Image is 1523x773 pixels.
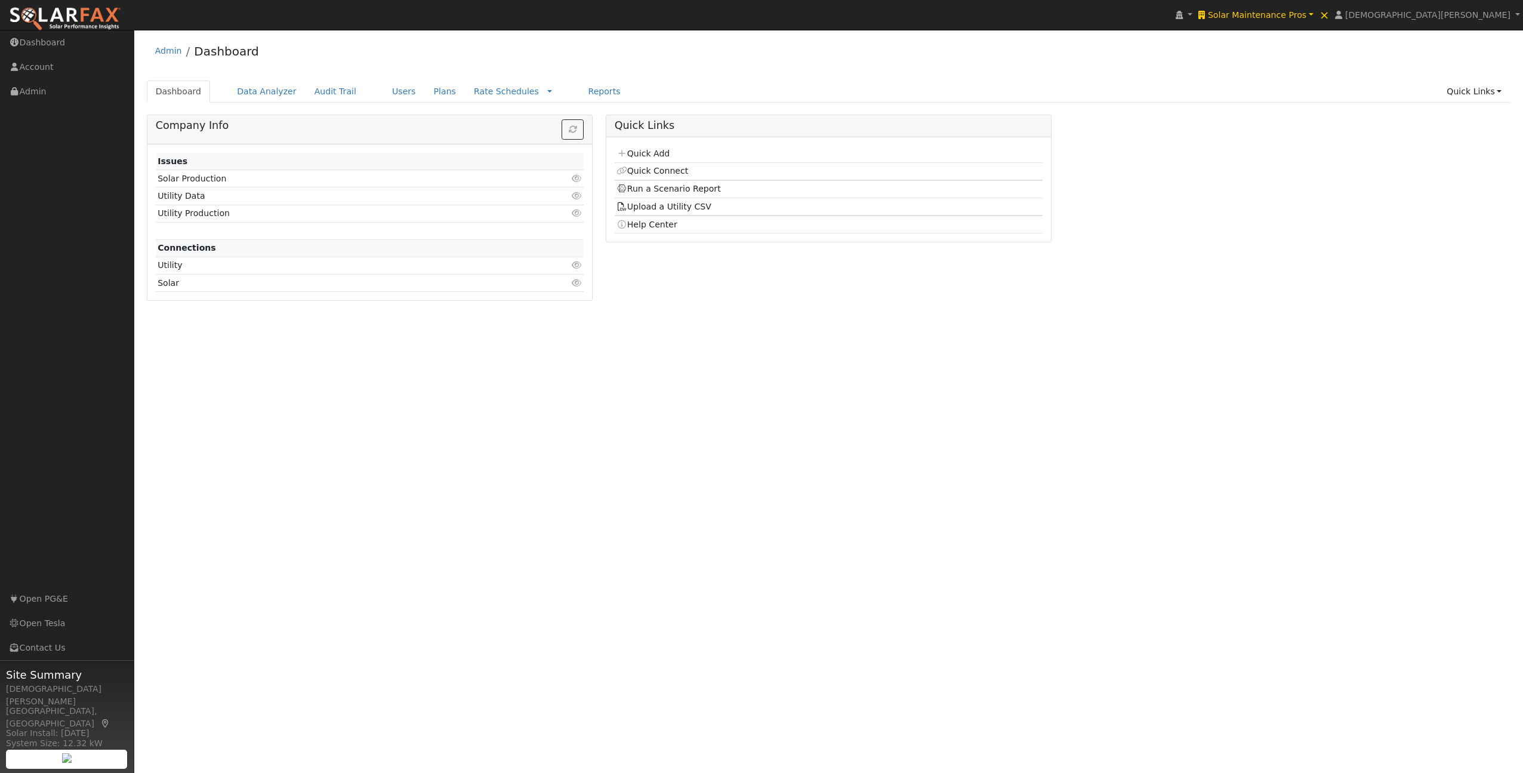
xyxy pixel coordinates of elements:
[616,149,670,158] a: Quick Add
[62,753,72,763] img: retrieve
[158,156,187,166] strong: Issues
[616,202,711,211] a: Upload a Utility CSV
[306,81,365,103] a: Audit Trail
[6,683,128,708] div: [DEMOGRAPHIC_DATA][PERSON_NAME]
[1345,10,1510,20] span: [DEMOGRAPHIC_DATA][PERSON_NAME]
[100,719,111,728] a: Map
[425,81,465,103] a: Plans
[6,737,128,750] div: System Size: 12.32 kW
[158,243,216,252] strong: Connections
[156,170,515,187] td: Solar Production
[228,81,306,103] a: Data Analyzer
[571,209,582,217] i: Click to view
[9,7,121,32] img: SolarFax
[1438,81,1510,103] a: Quick Links
[1319,8,1330,22] span: ×
[6,705,128,730] div: [GEOGRAPHIC_DATA], [GEOGRAPHIC_DATA]
[383,81,425,103] a: Users
[474,87,539,96] a: Rate Schedules
[616,220,677,229] a: Help Center
[571,174,582,183] i: Click to view
[1208,10,1306,20] span: Solar Maintenance Pros
[616,184,721,193] a: Run a Scenario Report
[571,279,582,287] i: Click to view
[156,257,515,274] td: Utility
[156,187,515,205] td: Utility Data
[156,275,515,292] td: Solar
[194,44,259,58] a: Dashboard
[156,205,515,222] td: Utility Production
[155,46,182,56] a: Admin
[6,727,128,740] div: Solar Install: [DATE]
[615,119,1043,132] h5: Quick Links
[571,192,582,200] i: Click to view
[616,166,688,175] a: Quick Connect
[571,261,582,269] i: Click to view
[579,81,629,103] a: Reports
[147,81,211,103] a: Dashboard
[6,667,128,683] span: Site Summary
[156,119,584,132] h5: Company Info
